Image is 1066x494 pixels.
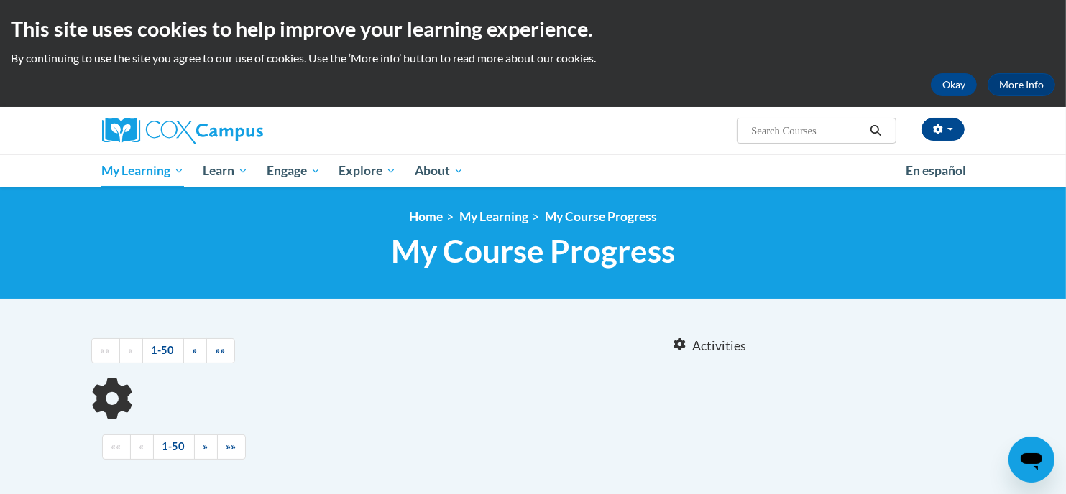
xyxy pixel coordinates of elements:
span: « [139,440,144,452]
span: » [203,440,208,452]
a: Cox Campus [102,118,375,144]
a: Next [194,434,218,460]
img: Cox Campus [102,118,263,144]
a: More Info [988,73,1055,96]
iframe: Button to launch messaging window [1008,437,1054,483]
a: End [217,434,246,460]
button: Search [865,122,886,139]
div: Main menu [81,154,986,187]
a: End [206,338,235,363]
a: 1-50 [142,338,184,363]
span: «« [111,440,121,452]
a: Next [183,338,207,363]
a: Previous [130,434,154,460]
h2: This site uses cookies to help improve your learning experience. [11,14,1055,43]
input: Search Courses [750,122,865,139]
span: »» [226,440,236,452]
span: Engage [267,162,321,180]
a: Previous [119,338,143,363]
span: En español [906,163,966,178]
a: 1-50 [153,434,195,460]
a: Home [409,209,443,224]
button: Okay [931,73,977,96]
a: My Learning [459,209,528,224]
a: Learn [193,154,257,187]
a: My Learning [93,154,194,187]
a: Begining [91,338,120,363]
span: «« [101,344,111,356]
a: About [405,154,473,187]
span: Explore [339,162,396,180]
a: En español [896,156,975,186]
a: Explore [329,154,405,187]
span: « [129,344,134,356]
a: My Course Progress [545,209,657,224]
span: Learn [203,162,248,180]
a: Engage [257,154,330,187]
p: By continuing to use the site you agree to our use of cookies. Use the ‘More info’ button to read... [11,50,1055,66]
button: Account Settings [922,118,965,141]
span: »» [216,344,226,356]
span: My Course Progress [391,232,675,270]
a: Begining [102,434,131,460]
span: My Learning [101,162,184,180]
span: About [415,162,464,180]
span: Activities [692,338,746,354]
span: » [193,344,198,356]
